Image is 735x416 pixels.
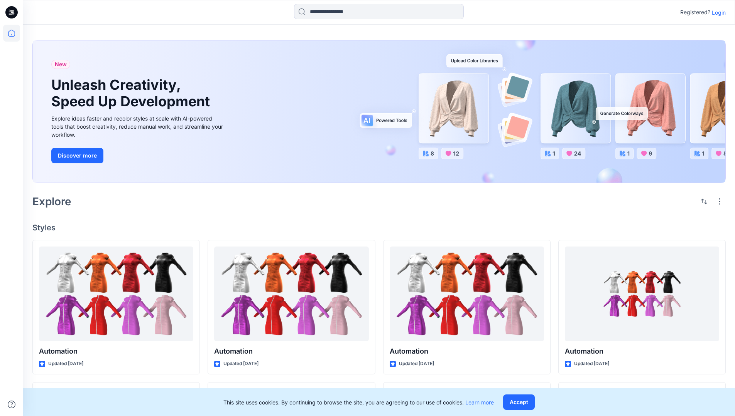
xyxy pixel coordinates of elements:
[39,346,193,357] p: Automation
[712,8,726,17] p: Login
[39,247,193,342] a: Automation
[503,394,535,410] button: Accept
[223,360,259,368] p: Updated [DATE]
[390,247,544,342] a: Automation
[55,60,67,69] span: New
[565,247,719,342] a: Automation
[51,114,225,139] div: Explore ideas faster and recolor styles at scale with AI-powered tools that boost creativity, red...
[680,8,710,17] p: Registered?
[465,399,494,406] a: Learn more
[390,346,544,357] p: Automation
[223,398,494,406] p: This site uses cookies. By continuing to browse the site, you are agreeing to our use of cookies.
[214,346,368,357] p: Automation
[32,223,726,232] h4: Styles
[574,360,609,368] p: Updated [DATE]
[214,247,368,342] a: Automation
[51,148,103,163] button: Discover more
[48,360,83,368] p: Updated [DATE]
[565,346,719,357] p: Automation
[399,360,434,368] p: Updated [DATE]
[51,77,213,110] h1: Unleash Creativity, Speed Up Development
[32,195,71,208] h2: Explore
[51,148,225,163] a: Discover more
